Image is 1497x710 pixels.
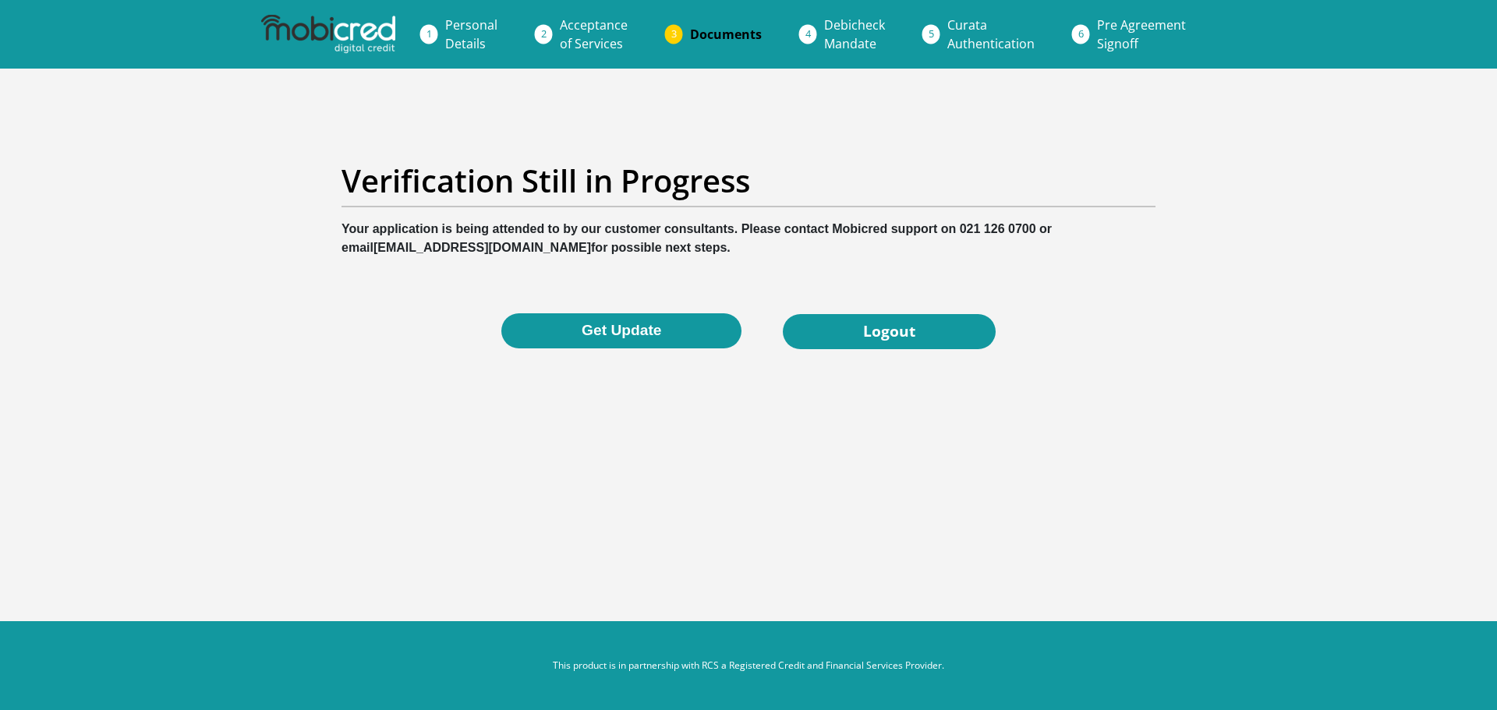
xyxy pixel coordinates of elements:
[947,16,1035,52] span: Curata Authentication
[678,19,774,50] a: Documents
[935,9,1047,59] a: CurataAuthentication
[690,26,762,43] span: Documents
[501,313,741,348] button: Get Update
[783,314,996,349] a: Logout
[1085,9,1198,59] a: Pre AgreementSignoff
[342,162,1155,200] h2: Verification Still in Progress
[547,9,640,59] a: Acceptanceof Services
[261,15,395,54] img: mobicred logo
[560,16,628,52] span: Acceptance of Services
[316,659,1181,673] p: This product is in partnership with RCS a Registered Credit and Financial Services Provider.
[445,16,497,52] span: Personal Details
[433,9,510,59] a: PersonalDetails
[1097,16,1186,52] span: Pre Agreement Signoff
[824,16,885,52] span: Debicheck Mandate
[812,9,897,59] a: DebicheckMandate
[342,222,1052,254] b: Your application is being attended to by our customer consultants. Please contact Mobicred suppor...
